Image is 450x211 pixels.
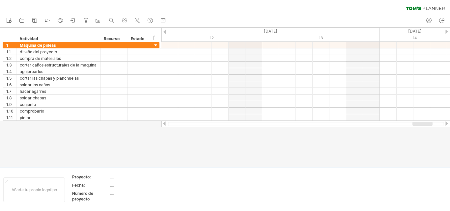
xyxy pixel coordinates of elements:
[110,191,114,196] font: ....
[131,36,144,41] font: Estado
[6,109,14,114] font: 1.10
[20,69,43,74] font: agujerearlos
[408,29,422,34] font: [DATE]
[20,102,36,107] font: conjunto
[20,43,56,48] font: Máquina de poleas
[110,183,114,188] font: ....
[6,89,12,94] font: 1.7
[72,191,93,201] font: Número de proyecto
[20,82,50,87] font: soldar los caños
[6,76,12,81] font: 1.5
[6,49,11,54] font: 1.1
[20,63,97,67] font: cortar caños estructurales de la maquina
[110,174,114,179] font: ....
[6,115,13,120] font: 1.11
[20,109,44,114] font: comprobarlo
[210,36,214,40] font: 12
[6,82,12,87] font: 1.6
[413,36,417,40] font: 14
[19,36,38,41] font: Actividad
[20,89,46,94] font: hacer agarres
[6,63,12,67] font: 1.3
[20,95,46,100] font: soldar chapas
[12,187,57,192] font: Añade tu propio logotipo
[6,102,12,107] font: 1.9
[6,56,12,61] font: 1.2
[104,36,120,41] font: Recurso
[6,95,12,100] font: 1.8
[72,183,85,188] font: Fecha:
[264,29,277,34] font: [DATE]
[20,56,61,61] font: compra de materiales
[20,115,31,120] font: pintar
[319,36,323,40] font: 13
[6,43,8,48] font: 1
[72,174,91,179] font: Proyecto:
[20,76,79,81] font: cortar las chapas y planchuelas
[20,49,57,54] font: diseño del proyecto
[6,69,12,74] font: 1.4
